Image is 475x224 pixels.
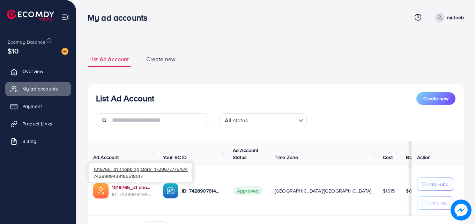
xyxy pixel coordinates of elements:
[22,85,58,92] span: My ad accounts
[5,82,71,96] a: My ad accounts
[112,184,152,191] a: 1019765_a1 shopping store_1729677775424
[5,99,71,113] a: Payment
[22,138,36,145] span: Billing
[417,178,453,191] button: Add Fund
[233,186,263,195] span: Approved
[5,134,71,148] a: Billing
[233,147,259,161] span: Ad Account Status
[93,183,109,198] img: ic-ads-acc.e4c84228.svg
[406,187,412,194] span: $0
[8,38,45,45] span: Ecomdy Balance
[89,55,129,63] span: List Ad Account
[93,154,119,161] span: Ad Account
[22,103,42,110] span: Payment
[383,187,395,194] span: $1615
[417,196,453,210] button: Withdraw
[61,13,69,21] img: menu
[5,117,71,131] a: Product Links
[447,13,464,22] p: muteeb
[182,187,222,195] p: ID: 7428907614492246017
[88,13,153,23] h3: My ad accounts
[406,154,424,161] span: Balance
[383,154,393,161] span: Cost
[22,120,52,127] span: Product Links
[275,187,372,194] span: [GEOGRAPHIC_DATA]/[GEOGRAPHIC_DATA]
[423,95,448,102] span: Create new
[112,191,152,198] span: ID: 7428909439186518017
[7,10,54,21] img: logo
[8,46,18,56] span: $10
[5,64,71,78] a: Overview
[163,154,187,161] span: Your BC ID
[220,113,307,127] div: Search for option
[250,114,296,125] input: Search for option
[416,92,455,105] button: Create new
[427,199,447,207] p: Withdraw
[451,200,472,221] img: image
[89,163,192,182] div: 7428909439186518017
[96,93,154,103] h3: List Ad Account
[22,68,43,75] span: Overview
[61,48,68,55] img: image
[417,154,431,161] span: Action
[146,55,176,63] span: Create new
[275,154,298,161] span: Time Zone
[94,166,188,172] span: 1019765_a1 shopping store_1729677775424
[223,115,250,125] span: All status
[427,180,448,188] p: Add Fund
[432,13,464,22] a: muteeb
[163,183,178,198] img: ic-ba-acc.ded83a64.svg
